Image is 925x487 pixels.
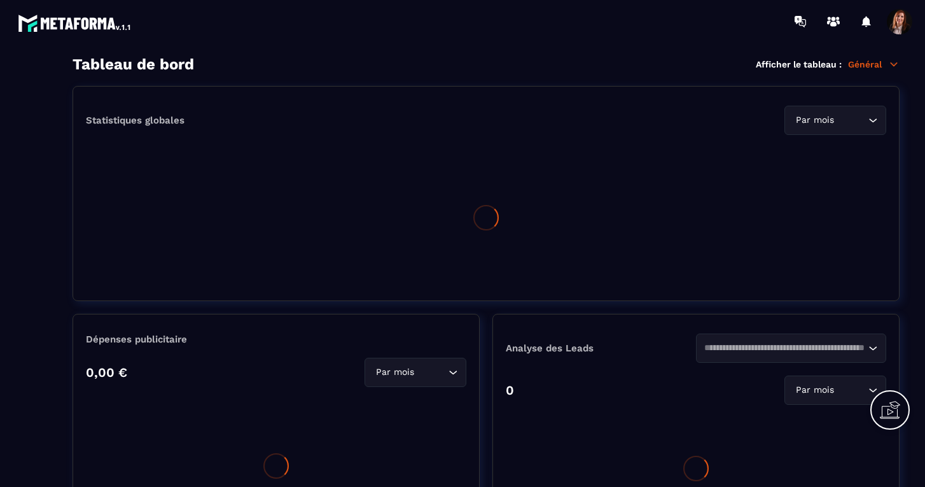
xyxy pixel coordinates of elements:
p: Statistiques globales [86,115,184,126]
p: 0 [506,383,514,398]
div: Search for option [784,376,886,405]
div: Search for option [365,358,466,387]
img: logo [18,11,132,34]
span: Par mois [373,365,417,379]
span: Par mois [793,113,837,127]
p: Analyse des Leads [506,342,696,354]
h3: Tableau de bord [73,55,194,73]
input: Search for option [704,341,865,355]
p: Dépenses publicitaire [86,334,466,345]
input: Search for option [417,365,445,379]
input: Search for option [837,383,865,397]
div: Search for option [784,106,886,135]
span: Par mois [793,383,837,397]
p: Général [848,59,900,70]
div: Search for option [696,334,886,363]
p: 0,00 € [86,365,127,380]
input: Search for option [837,113,865,127]
p: Afficher le tableau : [756,59,842,69]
